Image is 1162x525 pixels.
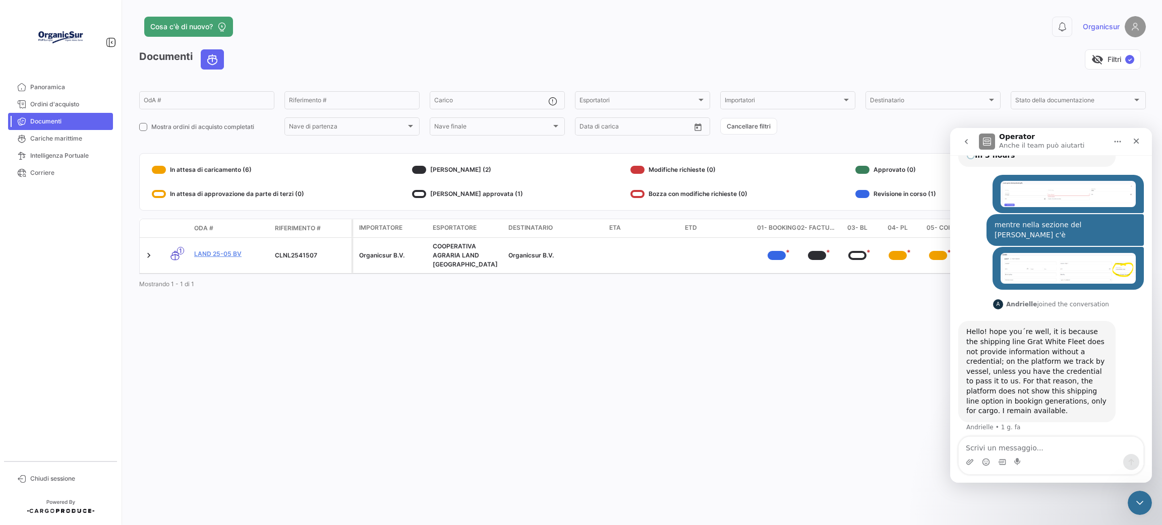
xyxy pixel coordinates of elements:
[139,49,227,70] h3: Documenti
[353,219,429,237] datatable-header-cell: Importatore
[434,124,551,132] span: Nave finale
[630,186,747,202] div: Bozza con modifiche richieste (0)
[579,98,696,105] span: Esportatori
[926,223,950,233] span: 05- COI
[144,17,233,37] button: Cosa c'è di nuovo?
[1083,22,1120,32] span: Organicsur
[878,219,918,237] datatable-header-cell: 04- PL
[152,186,304,202] div: In attesa di approvazione da parte di terzi (0)
[412,162,523,178] div: [PERSON_NAME] (2)
[1015,98,1132,105] span: Stato della documentazione
[504,219,605,237] datatable-header-cell: Destinatario
[150,22,213,32] span: Cosa c'è di nuovo?
[30,168,109,177] span: Corriere
[30,100,109,109] span: Ordini d'acquisto
[275,251,347,260] div: CLNL2541507
[8,113,113,130] a: Documenti
[579,124,588,132] input: Da
[630,162,747,178] div: Modifiche richieste (0)
[30,117,109,126] span: Documenti
[8,79,113,96] a: Panoramica
[757,219,797,237] datatable-header-cell: 01- Booking
[139,280,194,288] span: Mostrando 1 - 1 di 1
[720,118,777,135] button: Cancellare filtri
[151,122,254,132] span: Mostra ordini di acquisto completati
[855,162,936,178] div: Approvato (0)
[918,219,958,237] datatable-header-cell: 05- COI
[194,249,267,258] a: LAND 25-05 BV
[190,220,271,237] datatable-header-cell: OdA #
[30,134,109,143] span: Cariche marittime
[888,223,908,233] span: 04- PL
[685,223,697,232] span: ETD
[8,164,113,181] a: Corriere
[429,219,504,237] datatable-header-cell: Esportatore
[433,223,477,232] span: Esportatore
[359,251,425,260] div: Organicsur B.V.
[609,223,621,232] span: ETA
[359,223,402,232] span: Importatore
[797,223,837,233] span: 02- Factura
[35,12,86,62] img: Logo+OrganicSur.png
[30,83,109,92] span: Panoramica
[797,219,837,237] datatable-header-cell: 02- Factura
[433,242,500,269] div: COOPERATIVA AGRARIA LAND [GEOGRAPHIC_DATA]
[681,219,757,237] datatable-header-cell: ETD
[605,219,681,237] datatable-header-cell: ETA
[508,223,553,232] span: Destinatario
[8,130,113,147] a: Cariche marittime
[8,96,113,113] a: Ordini d'acquisto
[837,219,878,237] datatable-header-cell: 03- BL
[144,250,154,260] a: Expand/Collapse Row
[1128,491,1152,515] iframe: Intercom live chat
[201,50,223,69] button: Ocean
[289,124,406,132] span: Nave di partenza
[194,224,213,233] span: OdA #
[508,251,554,259] span: Organicsur B.V.
[1125,16,1146,37] img: placeholder-user.png
[595,124,648,132] input: Fino a
[412,186,523,202] div: [PERSON_NAME] approvata (1)
[275,224,321,233] span: Riferimento #
[152,162,304,178] div: In attesa di caricamento (6)
[160,224,190,232] datatable-header-cell: Modalità di trasporto
[950,128,1152,483] iframe: Intercom live chat
[1091,53,1103,65] span: visibility_off
[30,151,109,160] span: Intelligenza Portuale
[30,474,109,483] span: Chiudi sessione
[177,247,184,254] span: 1
[855,186,936,202] div: Revisione in corso (1)
[757,223,796,233] span: 01- Booking
[1085,49,1141,70] button: visibility_offFiltri✓
[1125,55,1134,64] span: ✓
[725,98,842,105] span: Importatori
[271,220,352,237] datatable-header-cell: Riferimento #
[8,147,113,164] a: Intelligenza Portuale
